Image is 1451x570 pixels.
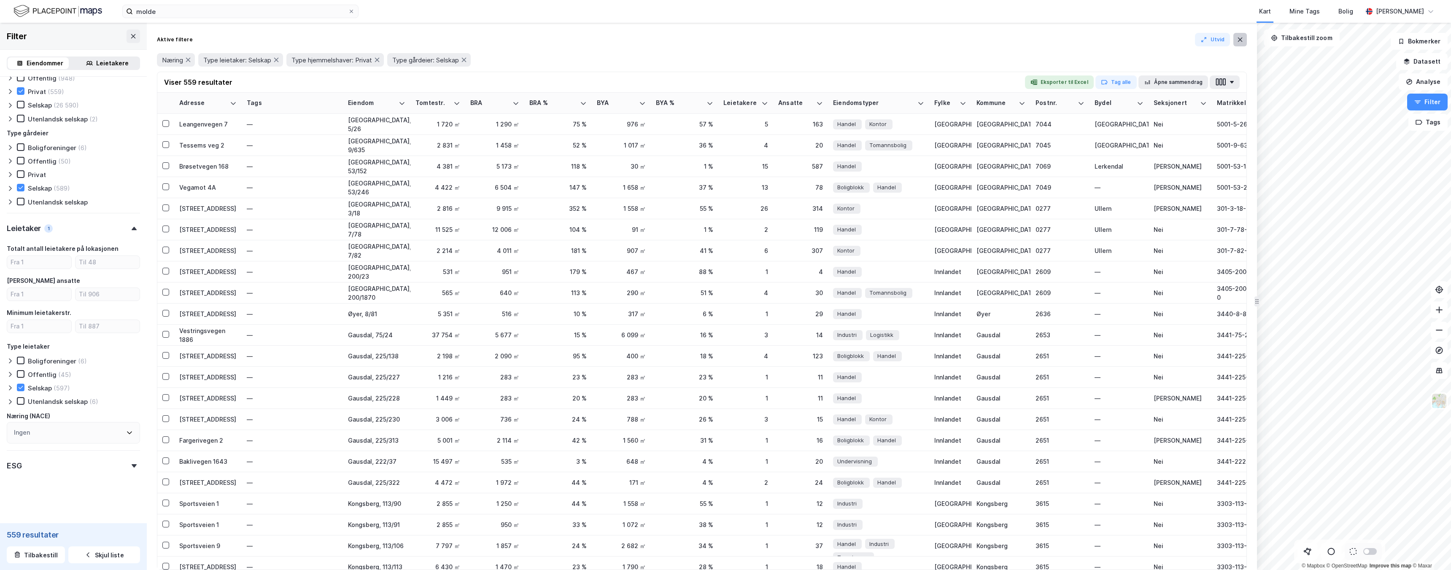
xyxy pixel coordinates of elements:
[1138,75,1208,89] button: Åpne sammendrag
[529,183,587,192] div: 147 %
[934,246,966,255] div: [GEOGRAPHIC_DATA]
[723,162,768,171] div: 15
[529,162,587,171] div: 118 %
[656,183,713,192] div: 37 %
[96,58,129,68] div: Leietakere
[1217,141,1274,150] div: 5001-9-635-0-0
[976,141,1025,150] div: [GEOGRAPHIC_DATA]
[7,341,50,352] div: Type leietaker
[837,267,856,276] span: Handel
[1154,267,1207,276] div: Nei
[778,267,823,276] div: 4
[247,181,338,194] div: —
[778,309,823,318] div: 29
[1396,53,1448,70] button: Datasett
[54,184,70,192] div: (589)
[7,30,27,43] div: Filter
[89,115,98,123] div: (2)
[1217,204,1274,213] div: 301-3-18-0-0
[1095,309,1144,318] div: —
[597,373,646,382] div: 283 ㎡
[1036,225,1084,234] div: 0277
[470,120,519,129] div: 1 290 ㎡
[247,371,338,384] div: —
[1217,183,1274,192] div: 5001-53-246-0-0
[1217,162,1274,171] div: 5001-53-152-0-0
[348,309,405,318] div: Øyer, 8/81
[1289,6,1320,16] div: Mine Tags
[179,246,237,255] div: [STREET_ADDRESS]
[837,352,864,360] span: Boligblokk
[1154,204,1207,213] div: [PERSON_NAME]
[1264,30,1340,46] button: Tilbakestill zoom
[1154,120,1207,129] div: Nei
[723,309,768,318] div: 1
[529,204,587,213] div: 352 %
[656,246,713,255] div: 41 %
[597,162,646,171] div: 30 ㎡
[1036,288,1084,297] div: 2609
[179,352,237,360] div: [STREET_ADDRESS]
[837,141,856,150] span: Handel
[656,204,713,213] div: 55 %
[976,183,1025,192] div: [GEOGRAPHIC_DATA]
[415,373,460,382] div: 1 216 ㎡
[470,267,519,276] div: 951 ㎡
[1409,530,1451,570] iframe: Chat Widget
[7,546,65,563] button: Tilbakestill
[1036,309,1084,318] div: 2636
[723,246,768,255] div: 6
[1036,141,1084,150] div: 7045
[656,309,713,318] div: 6 %
[1095,246,1144,255] div: Ullern
[1095,99,1133,107] div: Bydel
[778,120,823,129] div: 163
[28,198,88,206] div: Utenlandsk selskap
[597,141,646,150] div: 1 017 ㎡
[529,309,587,318] div: 10 %
[44,224,53,233] div: 1
[778,141,823,150] div: 20
[1154,352,1207,360] div: Nei
[529,120,587,129] div: 75 %
[247,160,338,173] div: —
[1154,309,1207,318] div: Nei
[1338,6,1353,16] div: Bolig
[470,309,519,318] div: 516 ㎡
[1095,352,1144,360] div: —
[877,352,896,360] span: Handel
[597,267,646,276] div: 467 ㎡
[1399,73,1448,90] button: Analyse
[778,183,823,192] div: 78
[470,99,509,107] div: BRA
[1217,352,1274,360] div: 3441-225-138-0-0
[247,265,338,279] div: —
[179,309,237,318] div: [STREET_ADDRESS]
[656,373,713,382] div: 23 %
[656,120,713,129] div: 57 %
[78,357,87,365] div: (6)
[1025,75,1094,89] button: Eksporter til Excel
[833,99,914,107] div: Eiendomstyper
[415,183,460,192] div: 4 422 ㎡
[656,99,703,107] div: BYA %
[529,141,587,150] div: 52 %
[1376,6,1424,16] div: [PERSON_NAME]
[179,225,237,234] div: [STREET_ADDRESS]
[1154,246,1207,255] div: Nei
[837,204,855,213] span: Kontor
[1217,246,1274,255] div: 301-7-82-0-0
[1095,225,1144,234] div: Ullern
[1095,162,1144,171] div: Lerkendal
[1154,225,1207,234] div: Nei
[348,158,405,175] div: [GEOGRAPHIC_DATA], 53/152
[976,162,1025,171] div: [GEOGRAPHIC_DATA]
[348,179,405,196] div: [GEOGRAPHIC_DATA], 53/246
[934,141,966,150] div: [GEOGRAPHIC_DATA]
[247,350,338,363] div: —
[934,99,956,107] div: Fylke
[1036,99,1074,107] div: Postnr.
[1302,563,1325,569] a: Mapbox
[27,58,63,68] div: Eiendommer
[934,309,966,318] div: Innlandet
